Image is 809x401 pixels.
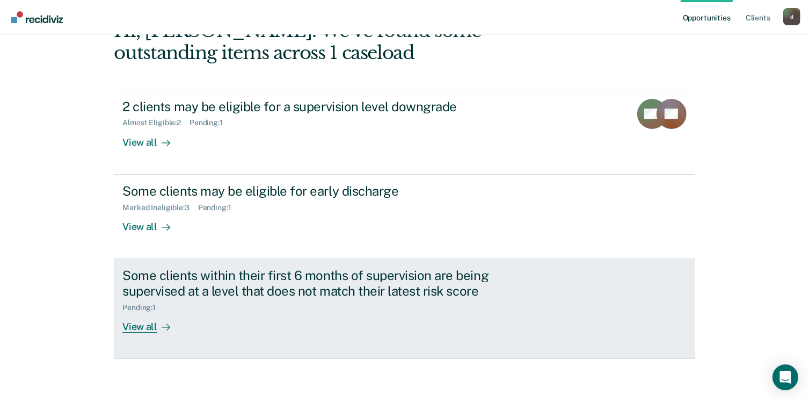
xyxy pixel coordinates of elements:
[122,203,198,212] div: Marked Ineligible : 3
[114,20,579,64] div: Hi, [PERSON_NAME]. We’ve found some outstanding items across 1 caseload
[122,268,499,299] div: Some clients within their first 6 months of supervision are being supervised at a level that does...
[122,212,183,233] div: View all
[198,203,240,212] div: Pending : 1
[114,175,695,259] a: Some clients may be eligible for early dischargeMarked Ineligible:3Pending:1View all
[122,312,183,333] div: View all
[122,118,190,127] div: Almost Eligible : 2
[114,259,695,359] a: Some clients within their first 6 months of supervision are being supervised at a level that does...
[122,183,499,199] div: Some clients may be eligible for early discharge
[122,99,499,114] div: 2 clients may be eligible for a supervision level downgrade
[190,118,231,127] div: Pending : 1
[783,8,800,25] div: d
[772,364,798,390] div: Open Intercom Messenger
[114,90,695,175] a: 2 clients may be eligible for a supervision level downgradeAlmost Eligible:2Pending:1View all
[11,11,63,23] img: Recidiviz
[122,127,183,148] div: View all
[783,8,800,25] button: Profile dropdown button
[122,303,164,312] div: Pending : 1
